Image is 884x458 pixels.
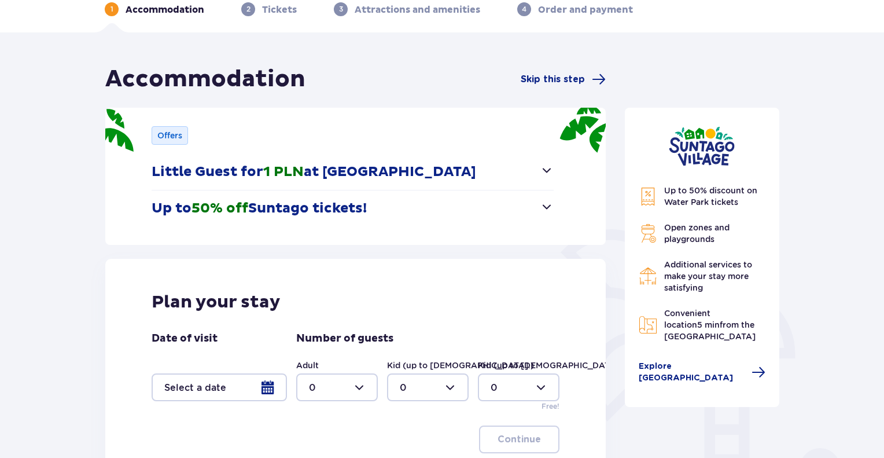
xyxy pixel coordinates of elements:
[669,126,735,166] img: Suntago Village
[542,401,559,412] p: Free!
[639,361,745,384] span: Explore [GEOGRAPHIC_DATA]
[296,332,393,346] p: Number of guests
[334,2,480,16] div: 3Attractions and amenities
[479,426,559,453] button: Continue
[639,267,657,285] img: Restaurant Icon
[355,3,480,16] p: Attractions and amenities
[664,260,752,292] span: Additional services to make your stay more satisfying
[263,163,304,181] span: 1 PLN
[498,433,541,446] p: Continue
[639,187,657,206] img: Discount Icon
[152,190,554,226] button: Up to50% offSuntago tickets!
[478,360,625,371] label: Kid (up to [DEMOGRAPHIC_DATA].)
[241,2,297,16] div: 2Tickets
[110,4,113,14] p: 1
[639,361,766,384] a: Explore [GEOGRAPHIC_DATA]
[339,4,343,14] p: 3
[522,4,526,14] p: 4
[521,73,585,86] span: Skip this step
[246,4,251,14] p: 2
[262,3,297,16] p: Tickets
[191,200,248,217] span: 50% off
[517,2,633,16] div: 4Order and payment
[105,65,305,94] h1: Accommodation
[152,200,367,217] p: Up to Suntago tickets!
[157,130,182,141] p: Offers
[152,163,476,181] p: Little Guest for at [GEOGRAPHIC_DATA]
[152,291,281,313] p: Plan your stay
[639,224,657,243] img: Grill Icon
[538,3,633,16] p: Order and payment
[664,309,756,341] span: Convenient location from the [GEOGRAPHIC_DATA]
[126,3,204,16] p: Accommodation
[296,360,319,371] label: Adult
[697,320,720,329] span: 5 min
[105,2,204,16] div: 1Accommodation
[639,316,657,334] img: Map Icon
[152,154,554,190] button: Little Guest for1 PLNat [GEOGRAPHIC_DATA]
[387,360,534,371] label: Kid (up to [DEMOGRAPHIC_DATA].)
[664,223,730,244] span: Open zones and playgrounds
[152,332,218,346] p: Date of visit
[664,186,757,207] span: Up to 50% discount on Water Park tickets
[521,72,606,86] a: Skip this step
